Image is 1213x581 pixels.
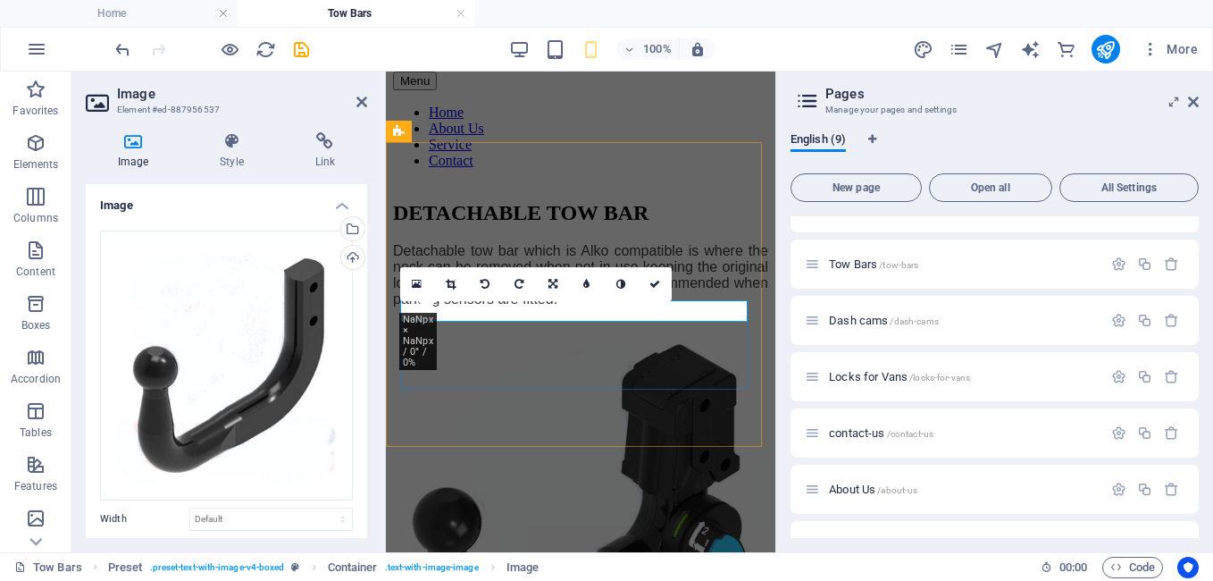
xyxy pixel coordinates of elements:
p: Accordion [11,372,61,386]
button: 100% [616,38,680,60]
button: New page [791,173,922,202]
button: pages [949,38,970,60]
h4: Style [188,132,282,170]
h2: Pages [825,86,1199,102]
span: Click to select. Double-click to edit [328,557,378,578]
h6: 100% [643,38,672,60]
div: Remove [1164,369,1179,384]
div: swan-neck-pic-vJ4tXwmCz3PqpGyLrvdhbQ.jpg [100,231,353,501]
div: Duplicate [1137,482,1152,497]
button: Click here to leave preview mode and continue editing [219,38,240,60]
div: Duplicate [1137,425,1152,441]
div: Duplicate [1137,369,1152,384]
p: Columns [13,211,58,225]
p: Favorites [13,104,58,118]
h4: Image [86,184,367,216]
div: About Us/about-us [824,484,1102,495]
span: contact-us [829,426,933,440]
div: Tow Bars/tow-bars [824,258,1102,270]
label: Fit image [100,538,189,560]
button: Code [1102,557,1163,578]
i: Save (Ctrl+S) [291,39,312,60]
button: More [1134,35,1205,63]
div: Duplicate [1137,313,1152,328]
div: Settings [1111,482,1126,497]
div: contact-us/contact-us [824,427,1102,439]
button: commerce [1056,38,1077,60]
span: /dash-cams [890,316,938,326]
span: About Us [829,483,917,496]
h4: Image [86,132,188,170]
label: Width [100,514,189,524]
span: Click to open page [829,314,939,327]
p: Tables [20,425,52,440]
button: undo [112,38,133,60]
button: navigator [984,38,1006,60]
p: Content [16,265,55,279]
a: Rotate left 90° [468,267,502,301]
i: Pages (Ctrl+Alt+S) [949,39,969,60]
i: Publish [1095,39,1116,60]
span: /about-us [877,485,917,495]
div: Remove [1164,313,1179,328]
h3: Element #ed-887956537 [117,102,331,118]
div: Settings [1111,425,1126,441]
button: text_generator [1020,38,1042,60]
a: Confirm ( Ctrl ⏎ ) [638,267,672,301]
span: English (9) [791,129,846,154]
div: Remove [1164,257,1179,272]
span: Locks for Vans [829,370,970,383]
span: Open all [937,182,1044,193]
i: AI Writer [1020,39,1041,60]
span: Code [1110,557,1155,578]
span: 00 00 [1059,557,1087,578]
div: Duplicate [1137,257,1152,272]
span: Tow Bars [829,257,918,271]
span: All Settings [1067,182,1191,193]
span: : [1072,560,1075,574]
div: Remove [1164,482,1179,497]
a: Click to cancel selection. Double-click to open Pages [14,557,82,578]
button: Open all [929,173,1052,202]
button: publish [1092,35,1120,63]
i: Undo: Change image (Ctrl+Z) [113,39,133,60]
nav: breadcrumb [108,557,539,578]
div: Remove [1164,425,1179,441]
div: Settings [1111,257,1126,272]
a: Rotate right 90° [502,267,536,301]
i: This element is a customizable preset [291,562,299,572]
a: Select files from the file manager, stock photos, or upload file(s) [400,267,434,301]
i: On resize automatically adjust zoom level to fit chosen device. [690,41,706,57]
i: Commerce [1056,39,1076,60]
i: Reload page [255,39,276,60]
a: Crop mode [434,267,468,301]
span: More [1142,40,1198,58]
a: Change orientation [536,267,570,301]
a: Greyscale [604,267,638,301]
a: Blur [570,267,604,301]
button: reload [255,38,276,60]
span: /tow-bars [879,260,918,270]
button: save [290,38,312,60]
button: All Settings [1059,173,1199,202]
p: Boxes [21,318,51,333]
span: New page [799,182,914,193]
h4: Tow Bars [238,4,475,23]
span: . text-with-image-image [385,557,479,578]
div: Locks for Vans/locks-for-vans [824,371,1102,383]
div: Settings [1111,313,1126,328]
div: Settings [1111,369,1126,384]
h6: Session time [1041,557,1088,578]
p: Elements [13,157,59,172]
span: Click to select. Double-click to edit [506,557,539,578]
div: Language Tabs [791,132,1199,166]
h4: Link [283,132,367,170]
p: Features [14,479,57,493]
i: Navigator [984,39,1005,60]
span: /contact-us [887,429,934,439]
button: design [913,38,934,60]
i: Design (Ctrl+Alt+Y) [913,39,933,60]
h3: Manage your pages and settings [825,102,1163,118]
div: Dash cams/dash-cams [824,315,1102,326]
span: Click to select. Double-click to edit [108,557,143,578]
